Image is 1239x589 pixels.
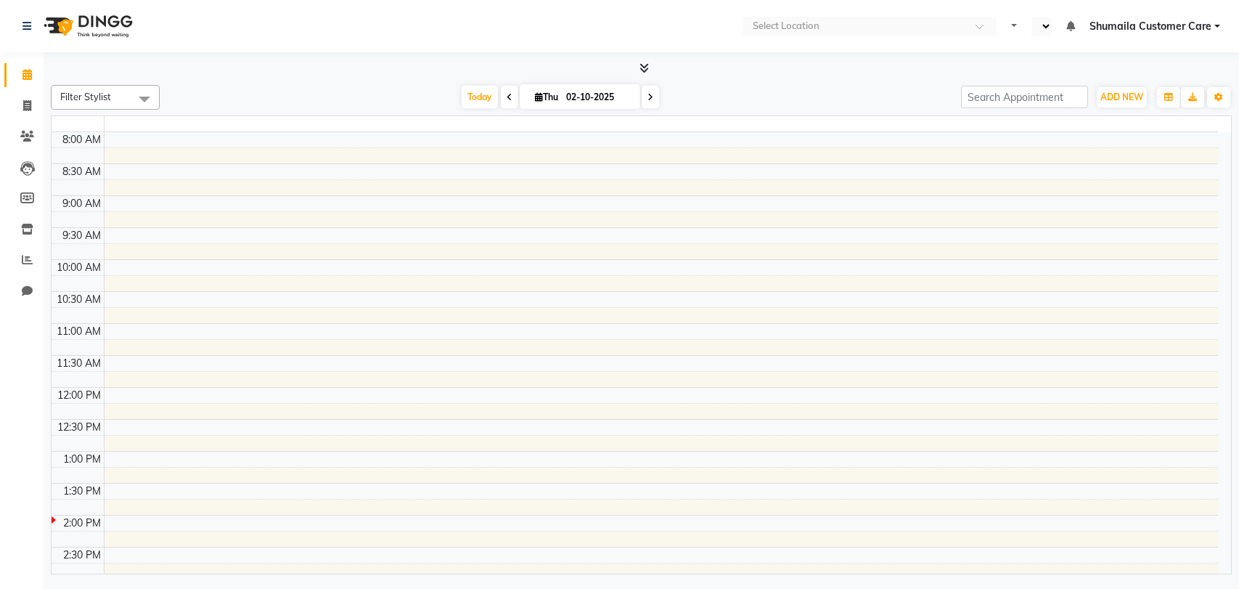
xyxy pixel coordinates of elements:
div: 12:00 PM [54,388,104,403]
div: 12:30 PM [54,420,104,435]
span: ADD NEW [1100,92,1143,102]
div: 10:30 AM [54,292,104,307]
span: Thu [531,92,562,102]
div: 2:00 PM [60,516,104,531]
div: 10:00 AM [54,260,104,275]
div: 9:30 AM [60,228,104,243]
div: 8:00 AM [60,132,104,147]
button: ADD NEW [1097,87,1147,107]
span: Shumaila Customer Care [1089,19,1211,34]
div: 9:00 AM [60,196,104,211]
div: 11:30 AM [54,356,104,371]
input: 2025-10-02 [562,86,634,108]
div: 11:00 AM [54,324,104,339]
div: 1:30 PM [60,484,104,499]
input: Search Appointment [961,86,1088,108]
img: logo [37,6,136,46]
div: Select Location [753,19,819,33]
div: 2:30 PM [60,548,104,563]
span: Filter Stylist [60,91,111,102]
div: 1:00 PM [60,452,104,467]
span: Today [462,86,498,108]
div: 8:30 AM [60,164,104,179]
